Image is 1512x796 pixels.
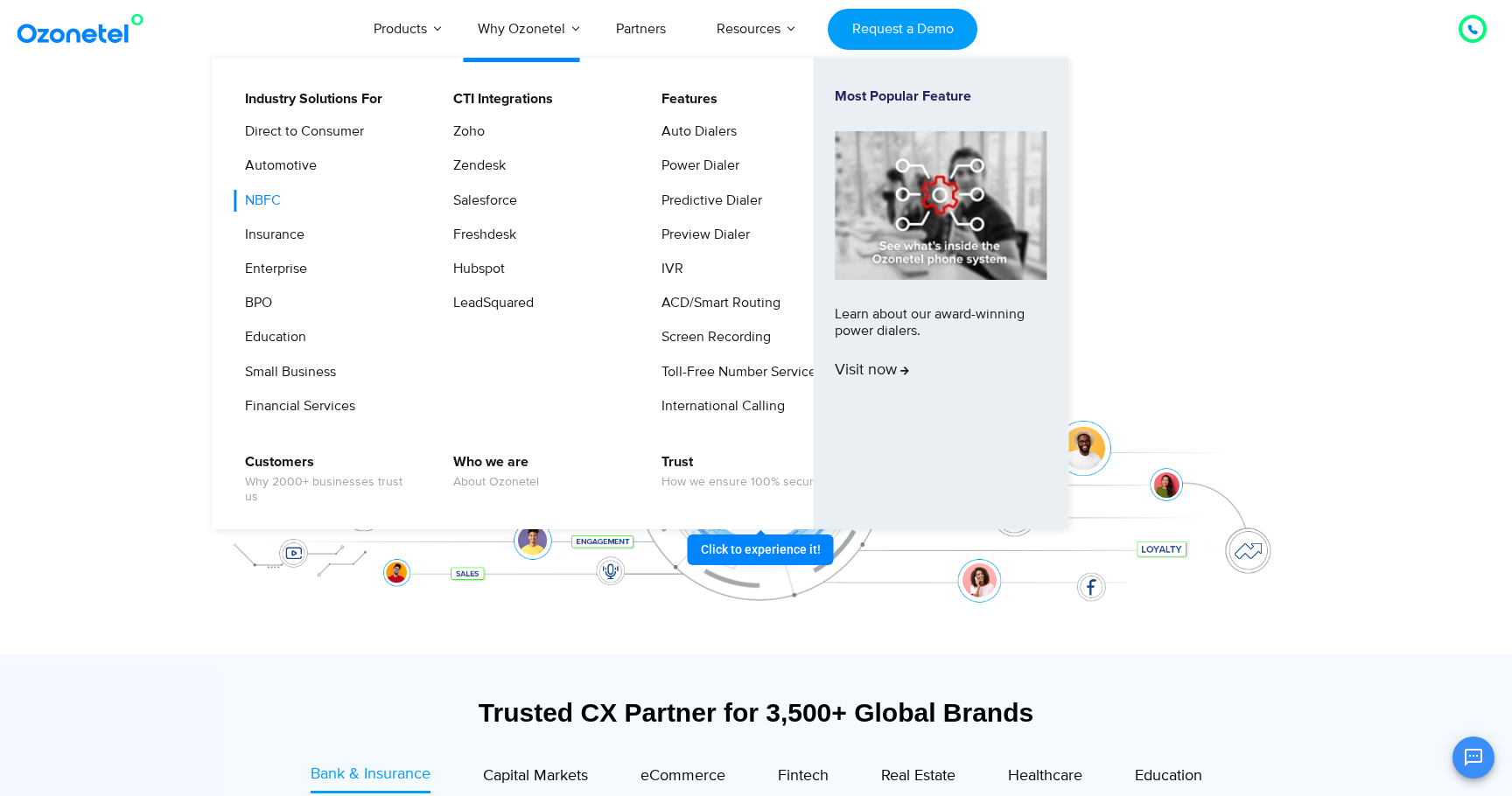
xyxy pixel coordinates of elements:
[828,9,977,50] a: Request a Demo
[835,88,1046,499] a: Most Popular FeatureLearn about our award-winning power dialers.Visit now
[442,224,519,246] a: Freshdesk
[835,361,909,381] span: Visit now
[650,326,773,348] a: Screen Recording
[442,88,556,110] a: CTI Integrations
[311,763,430,793] a: Bank & Insurance
[209,206,1303,225] div: Turn every conversation into a growth engine for your enterprise.
[1008,766,1082,786] span: Healthcare
[234,258,310,280] a: Enterprise
[234,155,319,177] a: Automotive
[442,190,520,212] a: Salesforce
[245,475,417,505] span: Why 2000+ businesses trust us
[442,292,536,314] a: LeadSquared
[1135,766,1202,786] span: Education
[778,766,829,786] span: Fintech
[640,763,725,793] a: eCommerce
[234,121,367,143] a: Direct to Consumer
[234,451,420,507] a: CustomersWhy 2000+ businesses trust us
[835,131,1046,279] img: phone-system-min.jpg
[650,292,783,314] a: ACD/Smart Routing
[442,155,508,177] a: Zendesk
[650,395,787,417] a: International Calling
[1008,763,1082,793] a: Healthcare
[661,475,826,490] span: How we ensure 100% security
[650,88,720,110] a: Features
[234,224,307,246] a: Insurance
[311,765,430,784] span: Bank & Insurance
[483,766,588,786] span: Capital Markets
[234,361,339,383] a: Small Business
[234,88,385,110] a: Industry Solutions For
[650,361,825,383] a: Toll-Free Number Services
[650,451,829,492] a: TrustHow we ensure 100% security
[234,292,275,314] a: BPO
[483,763,588,793] a: Capital Markets
[881,766,955,786] span: Real Estate
[640,766,725,786] span: eCommerce
[650,258,686,280] a: IVR
[442,258,507,280] a: Hubspot
[650,121,739,143] a: Auto Dialers
[1452,737,1494,779] button: Open chat
[209,121,1303,205] div: Customer Experiences
[442,121,487,143] a: Zoho
[881,763,955,793] a: Real Estate
[650,190,765,212] a: Predictive Dialer
[778,763,829,793] a: Fintech
[650,155,742,177] a: Power Dialer
[442,451,542,492] a: Who we areAbout Ozonetel
[234,395,358,417] a: Financial Services
[218,697,1294,728] div: Trusted CX Partner for 3,500+ Global Brands
[650,224,752,246] a: Preview Dialer
[234,190,283,212] a: NBFC
[234,326,309,348] a: Education
[453,475,539,490] span: About Ozonetel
